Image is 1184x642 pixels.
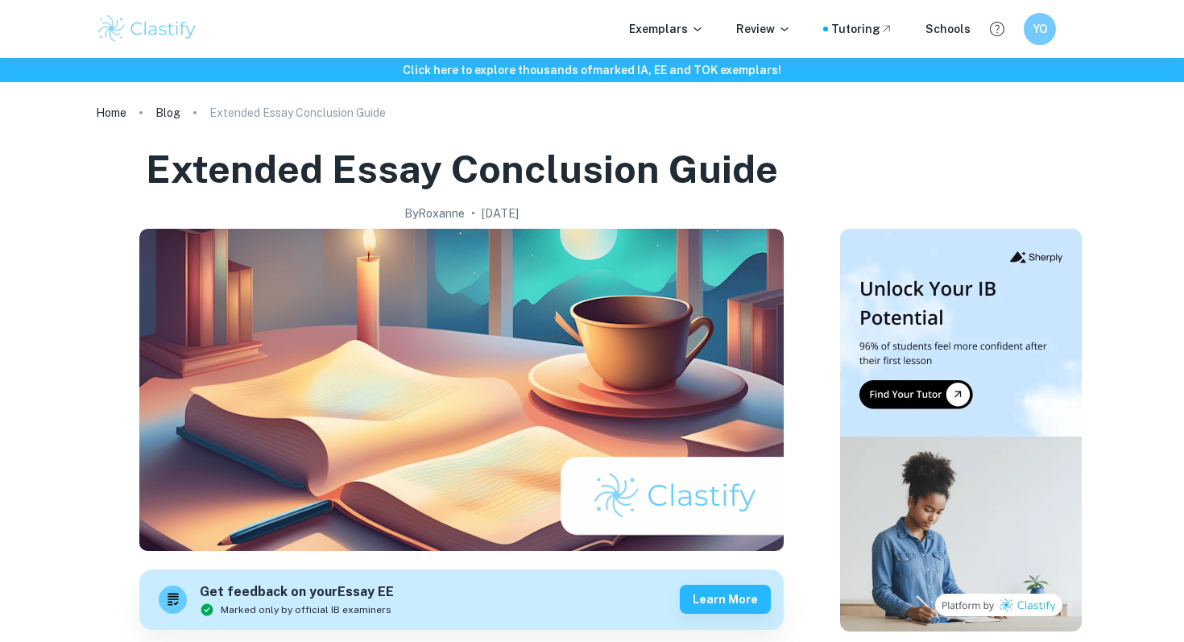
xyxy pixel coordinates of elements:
[221,603,391,617] span: Marked only by official IB examiners
[925,20,971,38] a: Schools
[139,570,784,630] a: Get feedback on yourEssay EEMarked only by official IB examinersLearn more
[209,104,386,122] p: Extended Essay Conclusion Guide
[139,229,784,551] img: Extended Essay Conclusion Guide cover image
[482,205,519,222] h2: [DATE]
[3,61,1181,79] h6: Click here to explore thousands of marked IA, EE and TOK exemplars !
[1031,20,1049,38] h6: YO
[840,229,1082,632] img: Thumbnail
[146,143,778,195] h1: Extended Essay Conclusion Guide
[831,20,893,38] a: Tutoring
[629,20,704,38] p: Exemplars
[736,20,791,38] p: Review
[404,205,465,222] h2: By Roxanne
[200,582,394,603] h6: Get feedback on your Essay EE
[1024,13,1056,45] button: YO
[680,585,771,614] button: Learn more
[471,205,475,222] p: •
[96,13,198,45] img: Clastify logo
[983,15,1011,43] button: Help and Feedback
[155,101,180,124] a: Blog
[96,101,126,124] a: Home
